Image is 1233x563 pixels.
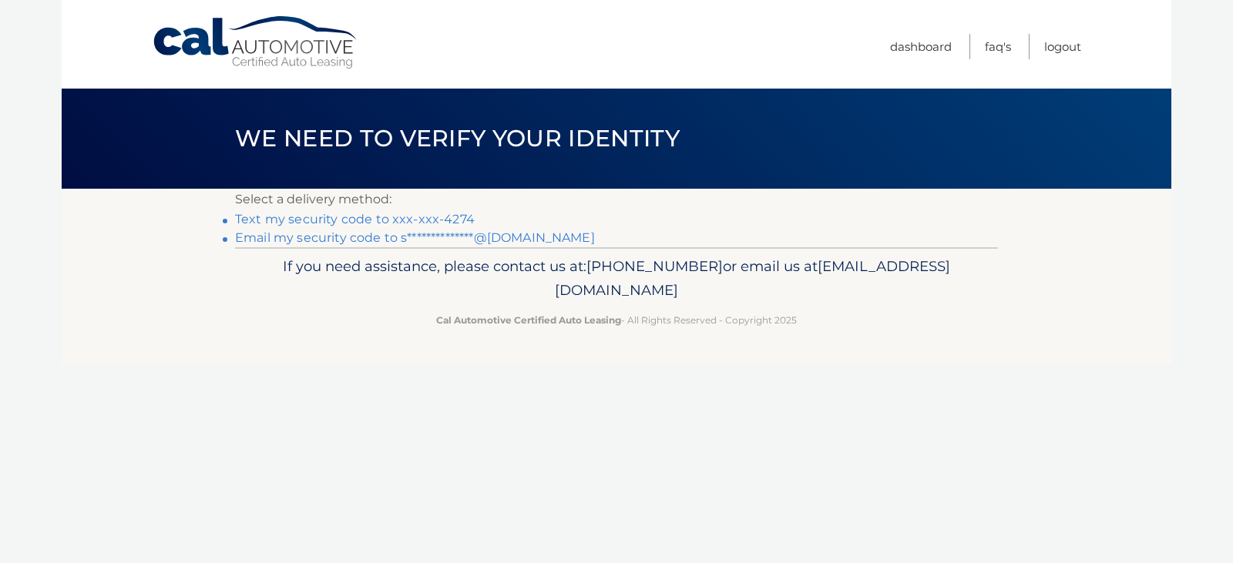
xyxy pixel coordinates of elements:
[890,34,952,59] a: Dashboard
[985,34,1011,59] a: FAQ's
[1044,34,1081,59] a: Logout
[245,312,988,328] p: - All Rights Reserved - Copyright 2025
[235,189,998,210] p: Select a delivery method:
[245,254,988,303] p: If you need assistance, please contact us at: or email us at
[436,314,621,326] strong: Cal Automotive Certified Auto Leasing
[586,257,723,275] span: [PHONE_NUMBER]
[235,124,680,152] span: We need to verify your identity
[152,15,360,70] a: Cal Automotive
[235,212,475,226] a: Text my security code to xxx-xxx-4274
